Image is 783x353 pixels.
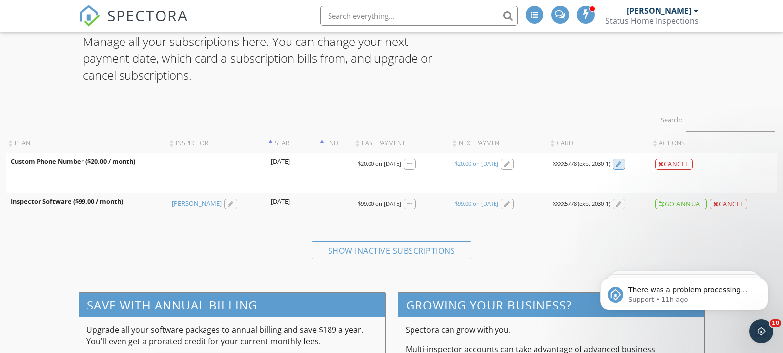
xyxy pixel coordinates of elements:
iframe: Intercom live chat [749,319,773,343]
div: Show inactive subscriptions [312,241,472,259]
div: $20.00 on [DATE] [455,160,498,168]
span: There was a problem processing your payment using card XXXX5778 (exp. 2030-1). We'll try to run i... [43,29,168,95]
td: [DATE] [266,153,317,193]
div: Cancel [710,199,747,210]
div: XXXX5778 (exp. 2030-1) [553,160,610,168]
div: XXXX5778 (exp. 2030-1) [553,200,610,208]
p: Manage all your subscriptions here. You can change your next payment date, which card a subscript... [83,33,438,83]
label: Search: [661,107,775,132]
p: Spectora can grow with you. [406,324,697,335]
th: Actions: activate to sort column ascending [650,134,777,153]
th: Start: activate to sort column ascending [266,134,317,153]
div: Status Home Inspections [605,16,699,26]
span: SPECTORA [107,5,188,26]
div: $20.00 on [DATE] [358,160,401,168]
th: End: activate to sort column descending [317,134,353,153]
th: Next Payment: activate to sort column ascending [450,134,548,153]
div: $99.00 on [DATE] [358,200,401,208]
img: The Best Home Inspection Software - Spectora [79,5,100,27]
div: Cancel [655,159,693,170]
div: [PERSON_NAME] [627,6,691,16]
div: Inspector Software ($99.00 / month) [11,197,162,206]
h3: Growing your business? [398,293,704,317]
th: Card: activate to sort column ascending [548,134,650,153]
input: Search: [686,107,775,132]
th: Inspector: activate to sort column ascending [167,134,266,153]
h3: Save with annual billing [79,293,385,317]
iframe: Intercom notifications message [585,257,783,326]
th: Last Payment: activate to sort column ascending [353,134,450,153]
th: Plan: activate to sort column ascending [6,134,167,153]
a: SPECTORA [79,13,188,34]
p: Upgrade all your software packages to annual billing and save $189 a year. You'll even get a pror... [86,324,378,347]
div: Go Annual [655,199,707,210]
div: Custom Phone Number ($20.00 / month) [11,157,162,166]
a: [PERSON_NAME] [172,199,222,208]
p: Message from Support, sent 11h ago [43,38,170,47]
td: [DATE] [266,193,317,233]
div: $99.00 on [DATE] [455,200,498,208]
span: 10 [770,319,781,327]
input: Search everything... [320,6,518,26]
